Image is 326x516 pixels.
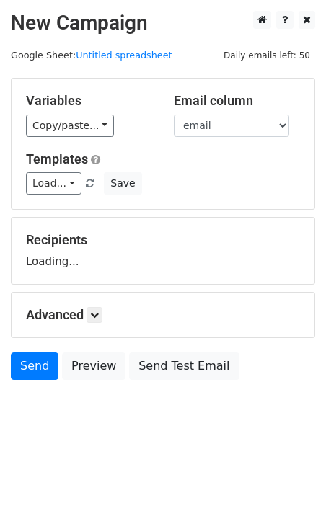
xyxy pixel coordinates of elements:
[219,48,315,63] span: Daily emails left: 50
[26,93,152,109] h5: Variables
[174,93,300,109] h5: Email column
[26,307,300,323] h5: Advanced
[11,50,172,61] small: Google Sheet:
[62,352,125,380] a: Preview
[26,172,81,195] a: Load...
[26,115,114,137] a: Copy/paste...
[26,232,300,248] h5: Recipients
[11,352,58,380] a: Send
[26,151,88,166] a: Templates
[11,11,315,35] h2: New Campaign
[76,50,172,61] a: Untitled spreadsheet
[219,50,315,61] a: Daily emails left: 50
[104,172,141,195] button: Save
[26,232,300,270] div: Loading...
[129,352,239,380] a: Send Test Email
